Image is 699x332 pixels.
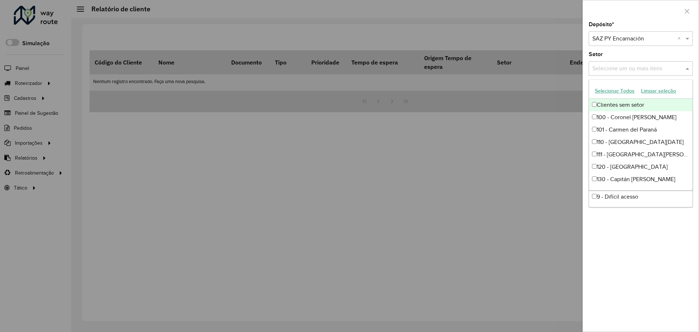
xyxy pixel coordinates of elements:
[589,161,692,173] div: 120 - [GEOGRAPHIC_DATA]
[589,136,692,148] div: 110 - [GEOGRAPHIC_DATA][DATE]
[589,99,692,111] div: Clientes sem setor
[638,85,679,97] button: Limpar seleção
[589,148,692,161] div: 111 - [GEOGRAPHIC_DATA][PERSON_NAME]
[589,20,614,29] label: Depósito
[589,191,692,203] div: 9 - Difícil acesso
[592,85,638,97] button: Selecionar Todos
[589,50,603,59] label: Setor
[678,34,684,43] span: Clear all
[589,111,692,124] div: 100 - Coronel [PERSON_NAME]
[589,124,692,136] div: 101 - Carmen del Paraná
[589,79,693,191] ng-dropdown-panel: Options list
[589,185,692,198] div: 131 - [GEOGRAPHIC_DATA][PERSON_NAME] - [GEOGRAPHIC_DATA]
[589,173,692,185] div: 130 - Capitán [PERSON_NAME]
